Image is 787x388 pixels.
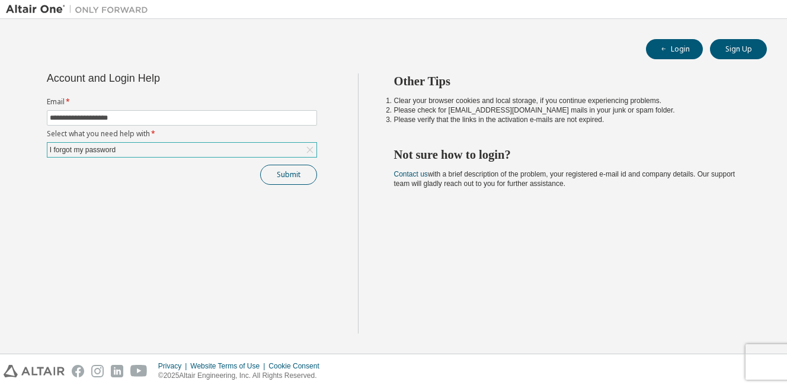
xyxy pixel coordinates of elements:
[130,365,148,377] img: youtube.svg
[111,365,123,377] img: linkedin.svg
[710,39,767,59] button: Sign Up
[260,165,317,185] button: Submit
[268,361,326,371] div: Cookie Consent
[394,170,428,178] a: Contact us
[4,365,65,377] img: altair_logo.svg
[158,371,327,381] p: © 2025 Altair Engineering, Inc. All Rights Reserved.
[72,365,84,377] img: facebook.svg
[91,365,104,377] img: instagram.svg
[394,105,746,115] li: Please check for [EMAIL_ADDRESS][DOMAIN_NAME] mails in your junk or spam folder.
[394,170,735,188] span: with a brief description of the problem, your registered e-mail id and company details. Our suppo...
[6,4,154,15] img: Altair One
[48,143,117,156] div: I forgot my password
[47,73,263,83] div: Account and Login Help
[646,39,703,59] button: Login
[47,97,317,107] label: Email
[47,143,316,157] div: I forgot my password
[47,129,317,139] label: Select what you need help with
[394,147,746,162] h2: Not sure how to login?
[158,361,190,371] div: Privacy
[394,96,746,105] li: Clear your browser cookies and local storage, if you continue experiencing problems.
[394,115,746,124] li: Please verify that the links in the activation e-mails are not expired.
[394,73,746,89] h2: Other Tips
[190,361,268,371] div: Website Terms of Use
